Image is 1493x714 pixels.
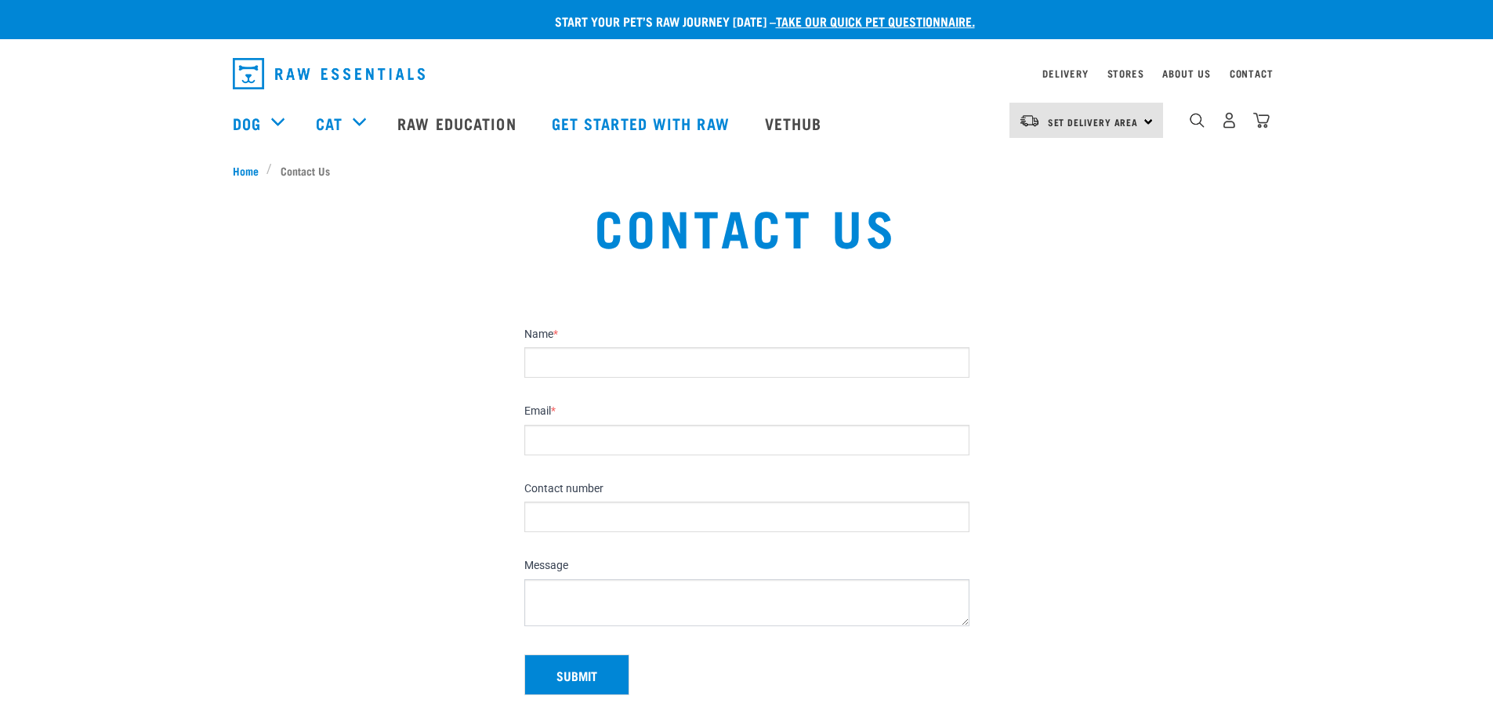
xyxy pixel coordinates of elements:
[233,162,259,179] span: Home
[1019,114,1040,128] img: van-moving.png
[1190,113,1205,128] img: home-icon-1@2x.png
[233,58,425,89] img: Raw Essentials Logo
[233,162,267,179] a: Home
[524,404,969,419] label: Email
[524,482,969,496] label: Contact number
[776,17,975,24] a: take our quick pet questionnaire.
[524,559,969,573] label: Message
[1221,112,1238,129] img: user.png
[749,92,842,154] a: Vethub
[220,52,1274,96] nav: dropdown navigation
[233,111,261,135] a: Dog
[1253,112,1270,129] img: home-icon@2x.png
[382,92,535,154] a: Raw Education
[1042,71,1088,76] a: Delivery
[1162,71,1210,76] a: About Us
[524,328,969,342] label: Name
[277,198,1216,254] h1: Contact Us
[524,654,629,695] button: Submit
[316,111,342,135] a: Cat
[233,162,1261,179] nav: breadcrumbs
[536,92,749,154] a: Get started with Raw
[1048,119,1139,125] span: Set Delivery Area
[1230,71,1274,76] a: Contact
[1107,71,1144,76] a: Stores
